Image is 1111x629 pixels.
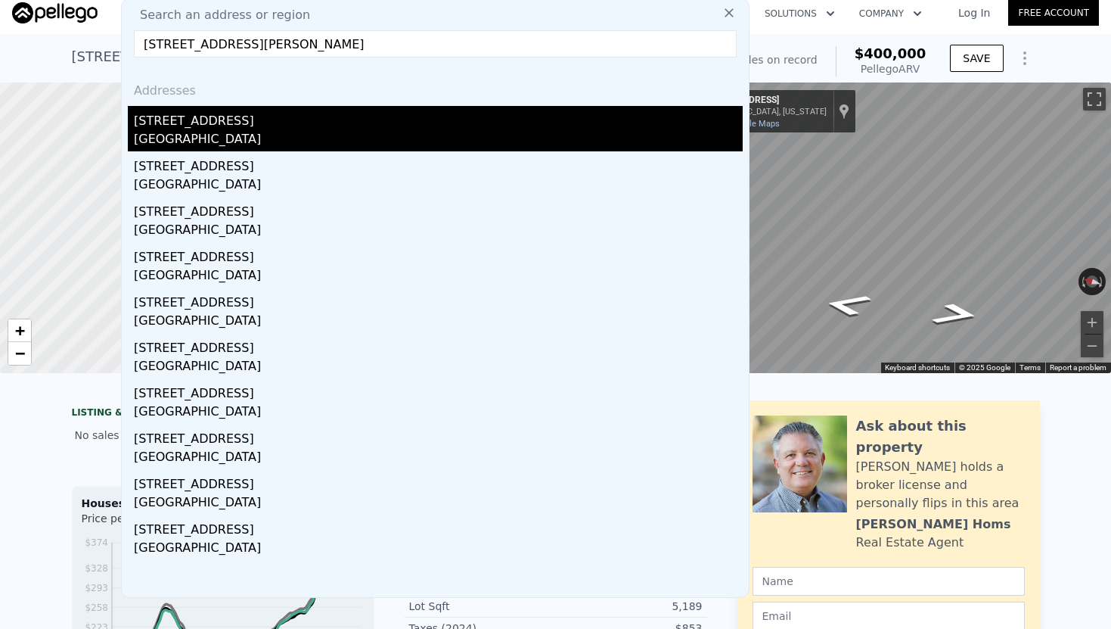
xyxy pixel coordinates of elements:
[15,321,25,340] span: +
[134,288,743,312] div: [STREET_ADDRESS]
[839,103,849,120] a: Show location on map
[128,6,310,24] span: Search an address or region
[802,288,892,321] path: Go North, Brookwood Rd
[85,583,108,593] tspan: $293
[856,458,1025,512] div: [PERSON_NAME] holds a broker license and personally flips in this area
[82,511,223,535] div: Price per Square Foot
[856,515,1011,534] div: [PERSON_NAME] Homs
[940,5,1008,20] a: Log In
[1098,268,1106,295] button: Rotate clockwise
[698,107,827,117] div: [GEOGRAPHIC_DATA], [US_STATE]
[8,319,31,342] a: Zoom in
[134,333,743,357] div: [STREET_ADDRESS]
[134,242,743,266] div: [STREET_ADDRESS]
[753,567,1025,596] input: Name
[856,416,1025,458] div: Ask about this property
[134,515,743,539] div: [STREET_ADDRESS]
[134,424,743,448] div: [STREET_ADDRESS]
[82,496,365,511] div: Houses Median Sale
[134,106,743,130] div: [STREET_ADDRESS]
[134,130,743,151] div: [GEOGRAPHIC_DATA]
[950,45,1003,72] button: SAVE
[1078,268,1087,295] button: Rotate counterclockwise
[698,95,827,107] div: [STREET_ADDRESS]
[134,312,743,333] div: [GEOGRAPHIC_DATA]
[12,2,98,23] img: Pellego
[1081,335,1103,357] button: Zoom out
[15,344,25,363] span: −
[855,45,926,61] span: $400,000
[85,563,108,574] tspan: $328
[85,537,108,548] tspan: $374
[134,266,743,288] div: [GEOGRAPHIC_DATA]
[856,534,964,552] div: Real Estate Agent
[134,378,743,403] div: [STREET_ADDRESS]
[911,297,1001,331] path: Go South, Brookwood Rd
[1050,363,1106,372] a: Report a problem
[1081,311,1103,334] button: Zoom in
[134,539,743,560] div: [GEOGRAPHIC_DATA]
[134,221,743,242] div: [GEOGRAPHIC_DATA]
[128,70,743,106] div: Addresses
[1019,363,1041,372] a: Terms (opens in new tab)
[556,599,703,614] div: 5,189
[72,406,374,422] div: LISTING & SALE HISTORY
[885,363,950,373] button: Keyboard shortcuts
[72,46,434,67] div: [STREET_ADDRESS] , [GEOGRAPHIC_DATA] , CA 95678
[1078,272,1107,291] button: Reset the view
[134,30,737,58] input: Enter an address, city, region, neighborhood or zip code
[855,61,926,76] div: Pellego ARV
[134,403,743,424] div: [GEOGRAPHIC_DATA]
[8,342,31,365] a: Zoom out
[72,422,374,449] div: No sales history record for this property.
[134,151,743,176] div: [STREET_ADDRESS]
[1083,88,1106,111] button: Toggle fullscreen view
[134,357,743,378] div: [GEOGRAPHIC_DATA]
[134,197,743,221] div: [STREET_ADDRESS]
[134,469,743,494] div: [STREET_ADDRESS]
[692,83,1111,373] div: Map
[959,363,1010,372] span: © 2025 Google
[85,603,108,613] tspan: $258
[409,599,556,614] div: Lot Sqft
[692,83,1111,373] div: Street View
[1010,43,1040,73] button: Show Options
[134,176,743,197] div: [GEOGRAPHIC_DATA]
[134,494,743,515] div: [GEOGRAPHIC_DATA]
[134,448,743,469] div: [GEOGRAPHIC_DATA]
